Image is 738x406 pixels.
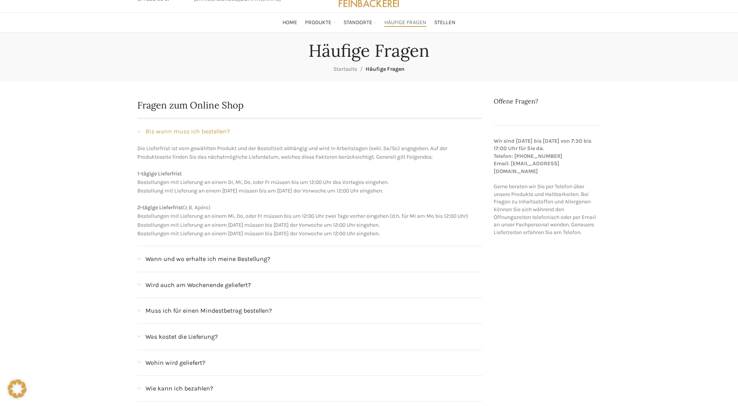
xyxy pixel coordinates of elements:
span: Häufige Fragen [384,19,426,26]
a: Standorte [344,15,377,30]
p: Bestellungen mit Lieferung an einem Di, Mi, Do, oder Fr müssen bis um 12:00 Uhr des Vortages eing... [137,170,482,196]
strong: Telefon: [PHONE_NUMBER] [494,153,563,159]
a: Häufige Fragen [384,15,426,30]
h2: Offene Fragen? [494,97,601,105]
strong: Wir sind [DATE] bis [DATE] von 7:30 bis 17:00 Uhr für Sie da. [494,138,591,152]
span: Muss ich für einen Mindestbetrag bestellen? [145,306,272,316]
span: Standorte [344,19,372,26]
span: Stellen [434,19,456,26]
span: Home [282,19,297,26]
strong: 2-tägige Lieferfrist [137,204,183,211]
span: Produkte [305,19,331,26]
span: Was kostet die Lieferung? [145,332,218,342]
span: Bis wann muss ich bestellen? [145,126,230,136]
a: Startseite [333,66,357,72]
h2: Fragen zum Online Shop [137,101,482,110]
div: Main navigation [133,15,605,30]
p: Die Lieferfrist ist vom gewählten Produkt und der Bestellzeit abhängig und wird in Arbeitstagen (... [137,144,482,162]
a: Stellen [434,15,456,30]
span: Wann und wo erhalte ich meine Bestellung? [145,254,270,264]
span: Wird auch am Wochenende geliefert? [145,280,251,290]
strong: 1-tägige Lieferfrist [137,170,182,177]
a: Home [282,15,297,30]
span: Wohin wird geliefert? [145,358,205,368]
strong: Email: [EMAIL_ADDRESS][DOMAIN_NAME] [494,160,559,175]
span: Häufige Fragen [366,66,405,72]
p: (z.B. Apéro) Bestellungen mit Lieferung an einem Mi, Do, oder Fr müssen bis um 12:00 Uhr zwei Tag... [137,203,482,238]
p: Gerne beraten wir Sie per Telefon über unsere Produkte und Haltbarkeiten. Bei Fragen zu Inhaltsst... [494,137,601,236]
a: Produkte [305,15,336,30]
span: Wie kann ich bezahlen? [145,383,213,394]
h1: Häufige Fragen [309,40,429,61]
